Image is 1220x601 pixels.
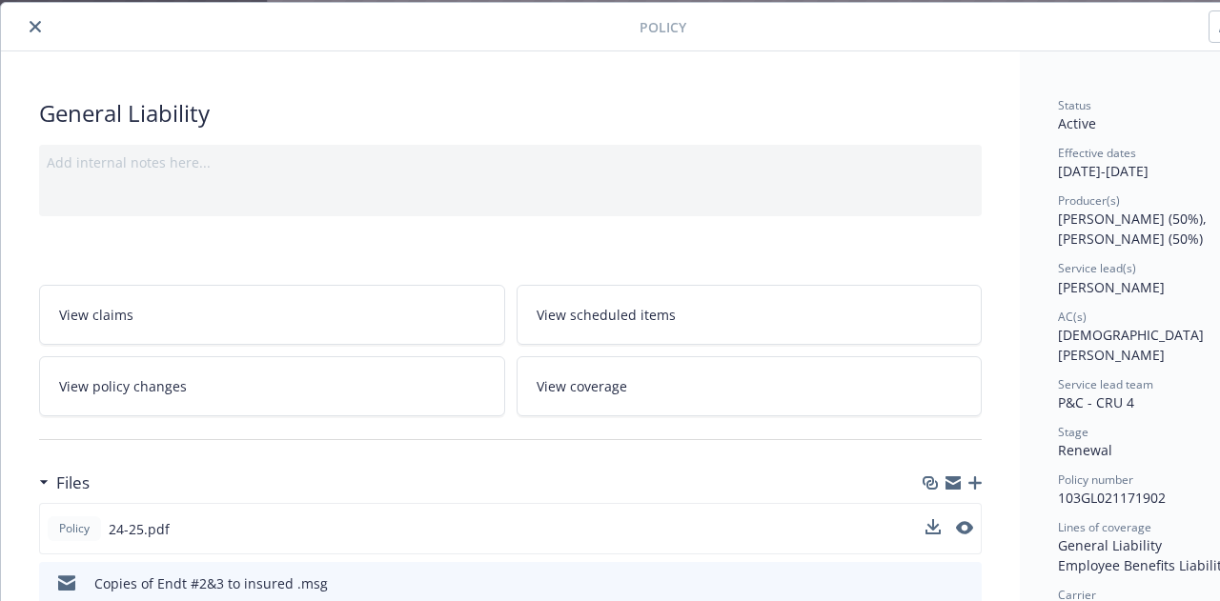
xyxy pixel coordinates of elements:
[1058,278,1165,296] span: [PERSON_NAME]
[1058,393,1134,411] span: P&C - CRU 4
[1058,210,1210,248] span: [PERSON_NAME] (50%), [PERSON_NAME] (50%)
[39,285,505,345] a: View claims
[1058,326,1204,364] span: [DEMOGRAPHIC_DATA][PERSON_NAME]
[537,376,627,396] span: View coverage
[537,305,676,325] span: View scheduled items
[1058,519,1151,535] span: Lines of coverage
[1058,260,1136,276] span: Service lead(s)
[1058,376,1153,392] span: Service lead team
[59,376,187,396] span: View policy changes
[1058,471,1133,488] span: Policy number
[1058,441,1112,459] span: Renewal
[956,519,973,539] button: preview file
[1058,97,1091,113] span: Status
[1058,489,1166,507] span: 103GL021171902
[39,97,982,130] div: General Liability
[1058,309,1087,325] span: AC(s)
[640,17,686,37] span: Policy
[47,152,974,172] div: Add internal notes here...
[1058,192,1120,209] span: Producer(s)
[39,471,90,495] div: Files
[24,15,47,38] button: close
[39,356,505,416] a: View policy changes
[517,356,983,416] a: View coverage
[1058,145,1136,161] span: Effective dates
[109,519,170,539] span: 24-25.pdf
[55,520,93,537] span: Policy
[956,521,973,534] button: preview file
[1058,114,1096,132] span: Active
[925,519,941,534] button: download file
[957,573,974,593] button: preview file
[1058,424,1088,440] span: Stage
[926,573,942,593] button: download file
[517,285,983,345] a: View scheduled items
[59,305,133,325] span: View claims
[94,573,328,593] div: Copies of Endt #2&3 to insured .msg
[56,471,90,495] h3: Files
[925,519,941,539] button: download file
